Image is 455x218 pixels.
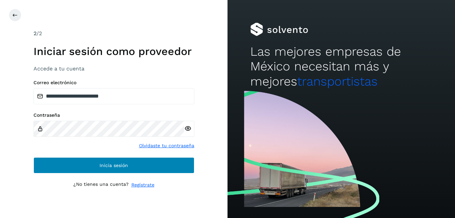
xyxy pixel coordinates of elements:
[139,142,194,149] a: Olvidaste tu contraseña
[131,181,154,188] a: Regístrate
[100,163,128,168] span: Inicia sesión
[34,80,194,86] label: Correo electrónico
[34,30,194,38] div: /2
[34,45,194,58] h1: Iniciar sesión como proveedor
[34,30,37,37] span: 2
[250,44,432,89] h2: Las mejores empresas de México necesitan más y mejores
[73,181,129,188] p: ¿No tienes una cuenta?
[297,74,378,89] span: transportistas
[34,157,194,173] button: Inicia sesión
[34,65,194,72] h3: Accede a tu cuenta
[34,112,194,118] label: Contraseña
